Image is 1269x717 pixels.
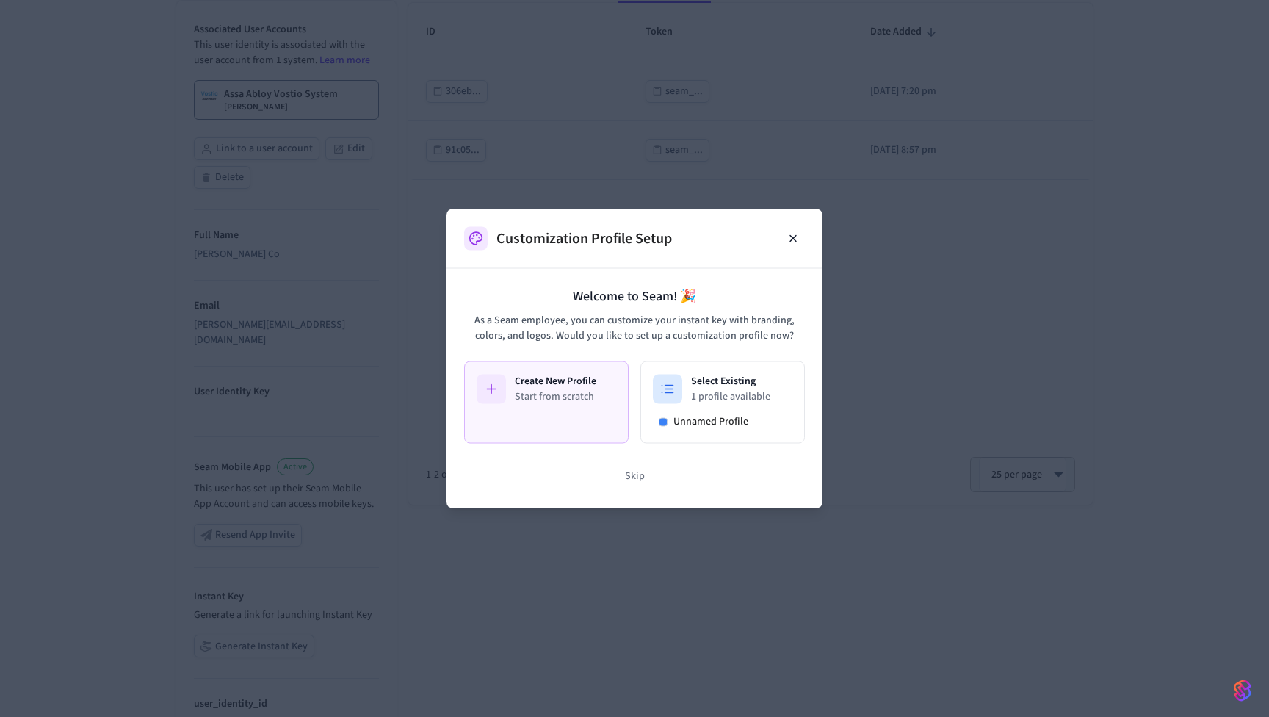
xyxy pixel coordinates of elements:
p: Start from scratch [515,389,596,404]
div: Create New ProfileStart from scratch [464,361,629,444]
p: Welcome to Seam! 🎉 [464,287,805,307]
h2: Customization Profile Setup [496,228,672,249]
h3: Select Existing [691,374,770,389]
p: 1 profile available [691,389,770,404]
div: Select Existing1 profile availableUnnamed Profile [640,361,805,444]
span: Unnamed Profile [673,414,748,430]
h3: Create New Profile [515,374,596,389]
button: Skip [613,461,657,491]
img: SeamLogoGradient.69752ec5.svg [1234,679,1251,702]
p: As a Seam employee, you can customize your instant key with branding, colors, and logos. Would yo... [464,313,805,344]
